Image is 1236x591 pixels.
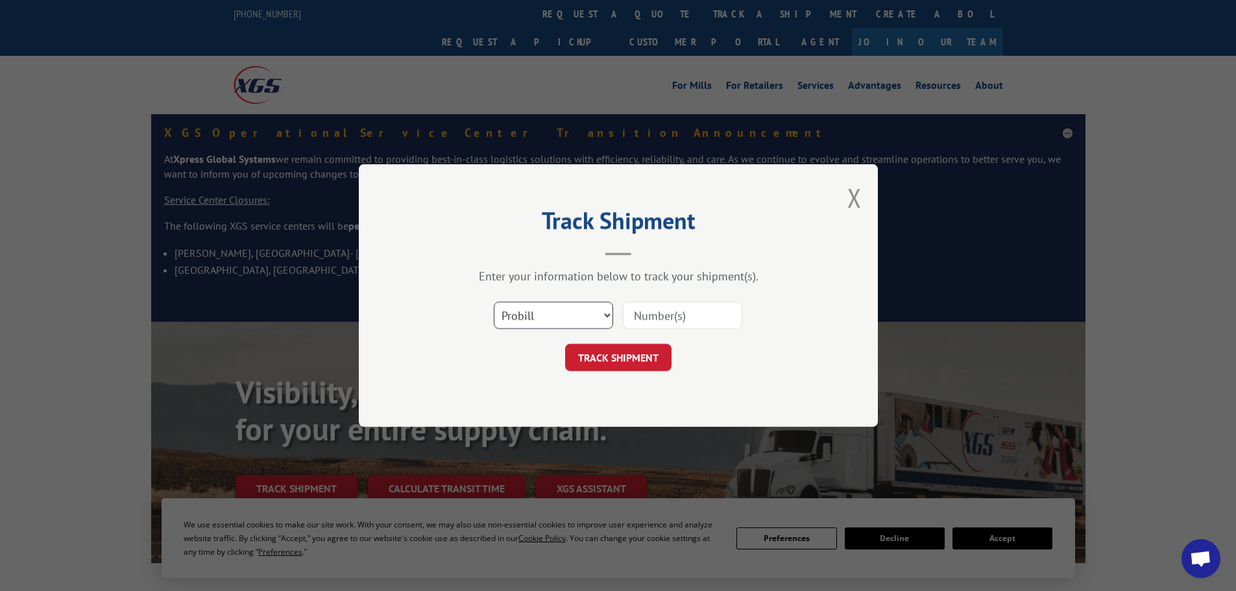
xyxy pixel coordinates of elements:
[565,344,672,371] button: TRACK SHIPMENT
[424,269,813,283] div: Enter your information below to track your shipment(s).
[847,180,862,215] button: Close modal
[424,211,813,236] h2: Track Shipment
[623,302,742,329] input: Number(s)
[1181,539,1220,578] a: Open chat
